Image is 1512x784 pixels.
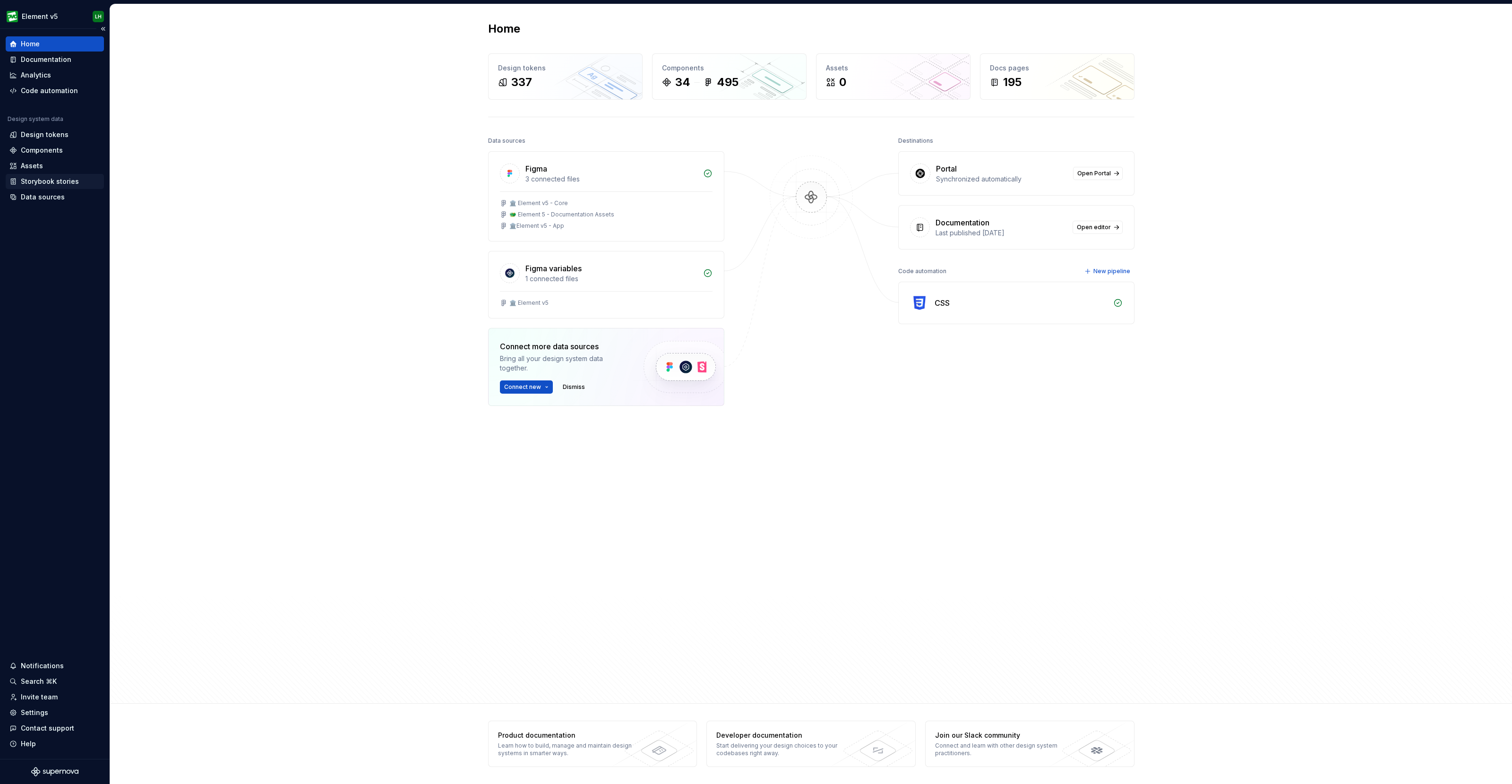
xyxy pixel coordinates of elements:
[1082,265,1134,278] button: New pipeline
[504,383,541,391] span: Connect new
[498,63,633,73] div: Design tokens
[7,11,18,22] img: a1163231-533e-497d-a445-0e6f5b523c07.png
[980,53,1134,100] a: Docs pages195
[500,380,553,394] button: Connect new
[563,383,585,391] span: Dismiss
[6,705,104,720] a: Settings
[935,731,1073,740] div: Join our Slack community
[500,354,627,373] div: Bring all your design system data together.
[816,53,971,100] a: Assets0
[936,174,1067,184] div: Synchronized automatically
[717,75,739,90] div: 495
[21,130,69,139] div: Design tokens
[1093,267,1130,275] span: New pipeline
[935,297,950,309] div: CSS
[95,13,102,20] div: LH
[511,75,532,90] div: 337
[898,265,946,278] div: Code automation
[1077,170,1111,177] span: Open Portal
[488,21,520,36] h2: Home
[21,146,63,155] div: Components
[21,739,36,749] div: Help
[22,12,58,21] div: Element v5
[6,158,104,173] a: Assets
[675,75,690,90] div: 34
[1003,75,1022,90] div: 195
[509,222,564,230] div: 🏛️Element v5 - App
[21,86,78,95] div: Code automation
[21,708,48,717] div: Settings
[509,211,614,218] div: 🐲 Element 5 - Documentation Assets
[6,174,104,189] a: Storybook stories
[21,177,79,186] div: Storybook stories
[898,134,933,147] div: Destinations
[6,143,104,158] a: Components
[21,677,57,686] div: Search ⌘K
[488,251,724,319] a: Figma variables1 connected files🏛️ Element v5
[21,661,64,671] div: Notifications
[936,163,957,174] div: Portal
[8,115,63,123] div: Design system data
[96,22,110,35] button: Collapse sidebar
[936,217,989,228] div: Documentation
[525,163,547,174] div: Figma
[652,53,807,100] a: Components34495
[21,724,74,733] div: Contact support
[498,731,636,740] div: Product documentation
[21,192,65,202] div: Data sources
[6,736,104,751] button: Help
[498,742,636,757] div: Learn how to build, manage and maintain design systems in smarter ways.
[6,674,104,689] button: Search ⌘K
[21,161,43,171] div: Assets
[21,39,40,49] div: Home
[525,274,697,284] div: 1 connected files
[31,767,78,776] svg: Supernova Logo
[525,174,697,184] div: 3 connected files
[525,263,582,274] div: Figma variables
[21,55,71,64] div: Documentation
[706,721,916,767] a: Developer documentationStart delivering your design choices to your codebases right away.
[6,190,104,205] a: Data sources
[2,6,108,26] button: Element v5LH
[925,721,1134,767] a: Join our Slack communityConnect and learn with other design system practitioners.
[1073,167,1123,180] a: Open Portal
[662,63,797,73] div: Components
[6,52,104,67] a: Documentation
[21,70,51,80] div: Analytics
[558,380,589,394] button: Dismiss
[509,299,549,307] div: 🏛️ Element v5
[6,689,104,705] a: Invite team
[6,127,104,142] a: Design tokens
[716,742,854,757] div: Start delivering your design choices to your codebases right away.
[935,742,1073,757] div: Connect and learn with other design system practitioners.
[716,731,854,740] div: Developer documentation
[1073,221,1123,234] a: Open editor
[826,63,961,73] div: Assets
[488,151,724,241] a: Figma3 connected files🏛️ Element v5 - Core🐲 Element 5 - Documentation Assets🏛️Element v5 - App
[509,199,568,207] div: 🏛️ Element v5 - Core
[500,341,627,352] div: Connect more data sources
[21,692,58,702] div: Invite team
[936,228,1067,238] div: Last published [DATE]
[6,658,104,673] button: Notifications
[6,36,104,52] a: Home
[488,53,643,100] a: Design tokens337
[488,721,697,767] a: Product documentationLearn how to build, manage and maintain design systems in smarter ways.
[839,75,846,90] div: 0
[6,68,104,83] a: Analytics
[1077,224,1111,231] span: Open editor
[488,134,525,147] div: Data sources
[6,83,104,98] a: Code automation
[6,721,104,736] button: Contact support
[990,63,1125,73] div: Docs pages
